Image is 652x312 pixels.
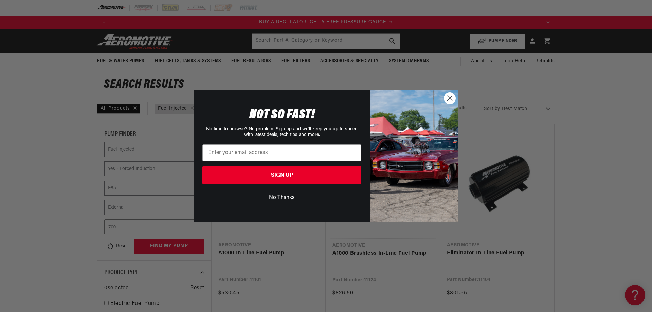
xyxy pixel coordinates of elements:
[206,127,358,137] span: No time to browse? No problem. Sign up and we'll keep you up to speed with latest deals, tech tip...
[202,144,361,161] input: Enter your email address
[202,191,361,204] button: No Thanks
[202,166,361,184] button: SIGN UP
[249,108,315,122] span: NOT SO FAST!
[444,92,456,104] button: Close dialog
[370,90,458,222] img: 85cdd541-2605-488b-b08c-a5ee7b438a35.jpeg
